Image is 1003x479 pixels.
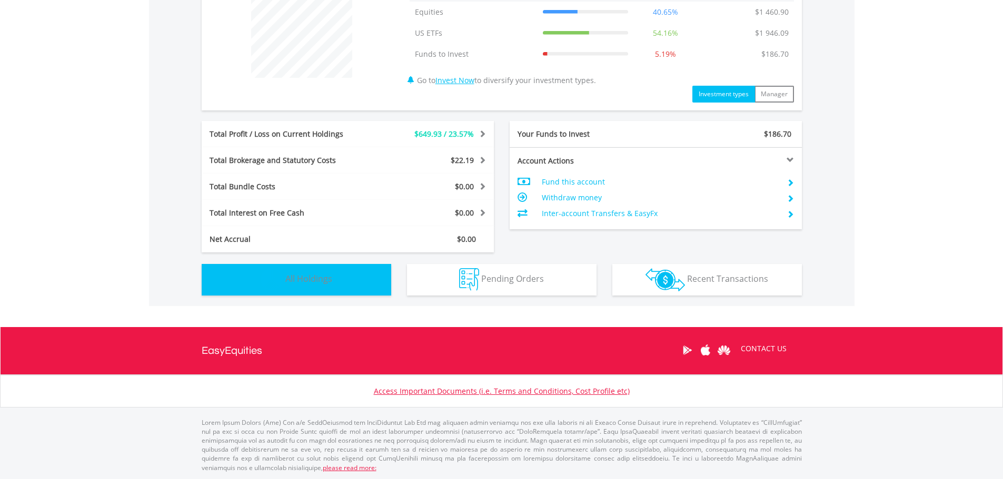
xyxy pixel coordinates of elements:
[410,23,538,44] td: US ETFs
[323,463,376,472] a: please read more:
[756,44,794,65] td: $186.70
[410,2,538,23] td: Equities
[459,268,479,291] img: pending_instructions-wht.png
[374,386,630,396] a: Access Important Documents (i.e. Terms and Conditions, Cost Profile etc)
[678,334,697,366] a: Google Play
[435,75,474,85] a: Invest Now
[202,418,802,472] p: Lorem Ipsum Dolors (Ame) Con a/e SeddOeiusmod tem InciDiduntut Lab Etd mag aliquaen admin veniamq...
[633,44,698,65] td: 5.19%
[414,129,474,139] span: $649.93 / 23.57%
[646,268,685,291] img: transactions-zar-wht.png
[261,268,283,291] img: holdings-wht.png
[202,327,262,374] a: EasyEquities
[407,264,597,295] button: Pending Orders
[750,23,794,44] td: $1 946.09
[612,264,802,295] button: Recent Transactions
[451,155,474,165] span: $22.19
[750,2,794,23] td: $1 460.90
[410,44,538,65] td: Funds to Invest
[510,129,656,139] div: Your Funds to Invest
[764,129,791,139] span: $186.70
[455,208,474,218] span: $0.00
[687,273,768,284] span: Recent Transactions
[510,156,656,166] div: Account Actions
[542,206,778,221] td: Inter-account Transfers & EasyFx
[542,190,778,206] td: Withdraw money
[455,181,474,191] span: $0.00
[633,2,698,23] td: 40.65%
[457,234,476,244] span: $0.00
[692,86,755,103] button: Investment types
[542,174,778,190] td: Fund this account
[202,264,391,295] button: All Holdings
[285,273,332,284] span: All Holdings
[481,273,544,284] span: Pending Orders
[202,208,372,218] div: Total Interest on Free Cash
[202,129,372,139] div: Total Profit / Loss on Current Holdings
[202,234,372,244] div: Net Accrual
[697,334,715,366] a: Apple
[633,23,698,44] td: 54.16%
[202,155,372,166] div: Total Brokerage and Statutory Costs
[202,181,372,192] div: Total Bundle Costs
[754,86,794,103] button: Manager
[733,334,794,363] a: CONTACT US
[715,334,733,366] a: Huawei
